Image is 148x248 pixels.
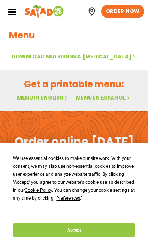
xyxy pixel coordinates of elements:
[14,134,134,149] h2: Order online [DATE]
[25,4,65,19] img: Header logo
[9,77,139,91] h2: Get a printable menu:
[17,94,69,101] a: Menu in English
[76,94,131,101] a: Menú en español
[13,155,135,202] div: We use essential cookies to make our site work. With your consent, we may also use non-essential ...
[25,188,52,193] span: Cookie Policy
[101,5,144,18] a: ORDER NOW
[13,223,135,237] button: Accept
[56,196,80,201] span: Preferences
[106,8,140,15] span: ORDER NOW
[9,28,139,42] h1: Menu
[11,53,137,60] a: Download Nutrition & [MEDICAL_DATA]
